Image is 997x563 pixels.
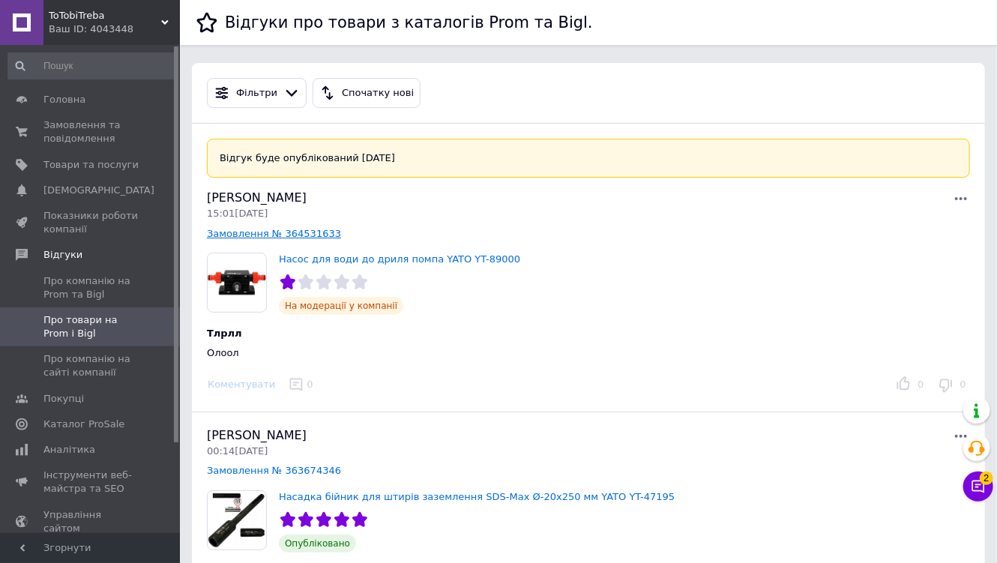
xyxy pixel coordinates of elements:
span: Замовлення та повідомлення [43,118,139,145]
span: Про товари на Prom і Bigl [43,313,139,340]
div: Фільтри [233,85,280,101]
a: Замовлення № 364531633 [207,228,341,239]
a: Насадка бійник для штирів заземлення SDS-Max Ø-20х250 мм YATO YT-47195 [279,491,675,502]
span: 00:14[DATE] [207,445,268,457]
a: Насос для води до дриля помпа YATO YT-89000 [279,253,520,265]
span: [DEMOGRAPHIC_DATA] [43,184,154,197]
span: Товари та послуги [43,158,139,172]
span: Головна [43,93,85,106]
span: [PERSON_NAME] [207,190,307,205]
span: ToTobiTreba [49,9,161,22]
span: Про компанію на сайті компанії [43,352,139,379]
span: [PERSON_NAME] [207,428,307,442]
span: Інструменти веб-майстра та SEO [43,469,139,496]
span: Каталог ProSale [43,418,124,431]
span: Тлрлл [207,328,242,339]
img: Насадка бійник для штирів заземлення SDS-Max Ø-20х250 мм YATO YT-47195 [208,491,266,550]
span: Відгуки [43,248,82,262]
button: Фільтри [207,78,307,108]
a: Замовлення № 363674346 [207,465,341,476]
img: Насос для води до дриля помпа YATO YT-89000 [208,253,266,312]
span: Покупці [43,392,84,406]
span: Про компанію на Prom та Bigl [43,274,139,301]
input: Пошук [7,52,177,79]
span: 2 [980,472,993,485]
span: 15:01[DATE] [207,208,268,219]
span: Опубліковано [279,535,356,553]
button: Спочатку нові [313,78,421,108]
div: Спочатку нові [339,85,417,101]
div: Ваш ID: 4043448 [49,22,180,36]
h1: Відгуки про товари з каталогів Prom та Bigl. [225,13,593,31]
span: Олоол [207,347,239,358]
span: Показники роботи компанії [43,209,139,236]
div: Відгук буде опублікований [DATE] [207,139,970,178]
span: На модерації у компанії [279,297,403,315]
span: Аналітика [43,443,95,457]
button: Чат з покупцем2 [963,472,993,502]
span: Управління сайтом [43,508,139,535]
